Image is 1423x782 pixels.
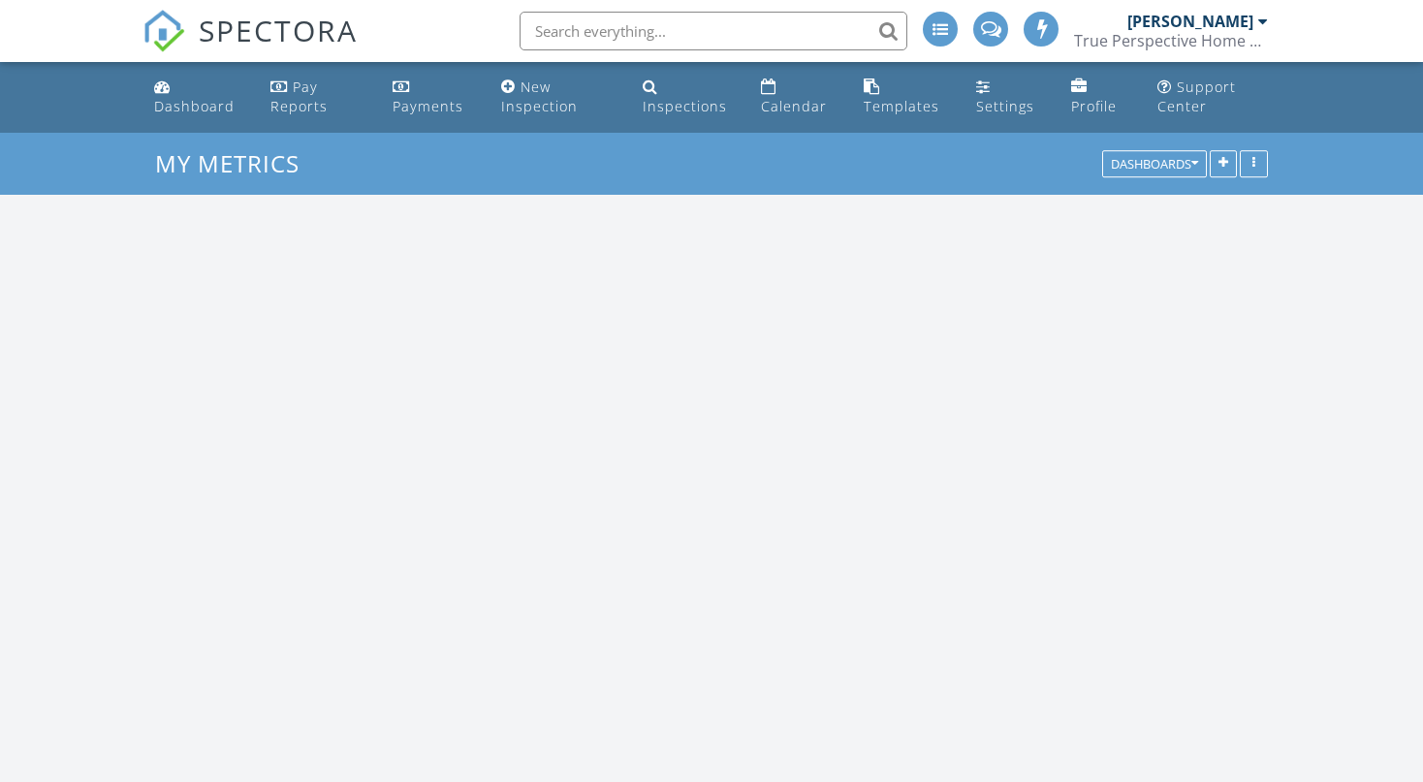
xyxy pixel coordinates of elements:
[968,70,1048,125] a: Settings
[1157,78,1236,115] div: Support Center
[856,70,953,125] a: Templates
[155,147,316,179] a: My Metrics
[142,10,185,52] img: The Best Home Inspection Software - Spectora
[1111,158,1198,172] div: Dashboards
[154,97,235,115] div: Dashboard
[1074,31,1268,50] div: True Perspective Home Consultants
[643,97,727,115] div: Inspections
[1063,70,1134,125] a: Company Profile
[146,70,247,125] a: Dashboard
[142,26,358,67] a: SPECTORA
[501,78,578,115] div: New Inspection
[753,70,840,125] a: Calendar
[493,70,619,125] a: New Inspection
[1127,12,1253,31] div: [PERSON_NAME]
[1102,151,1207,178] button: Dashboards
[1150,70,1277,125] a: Support Center
[199,10,358,50] span: SPECTORA
[385,70,478,125] a: Payments
[270,78,328,115] div: Pay Reports
[761,97,827,115] div: Calendar
[976,97,1034,115] div: Settings
[1071,97,1117,115] div: Profile
[520,12,907,50] input: Search everything...
[263,70,370,125] a: Pay Reports
[864,97,939,115] div: Templates
[393,97,463,115] div: Payments
[635,70,738,125] a: Inspections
